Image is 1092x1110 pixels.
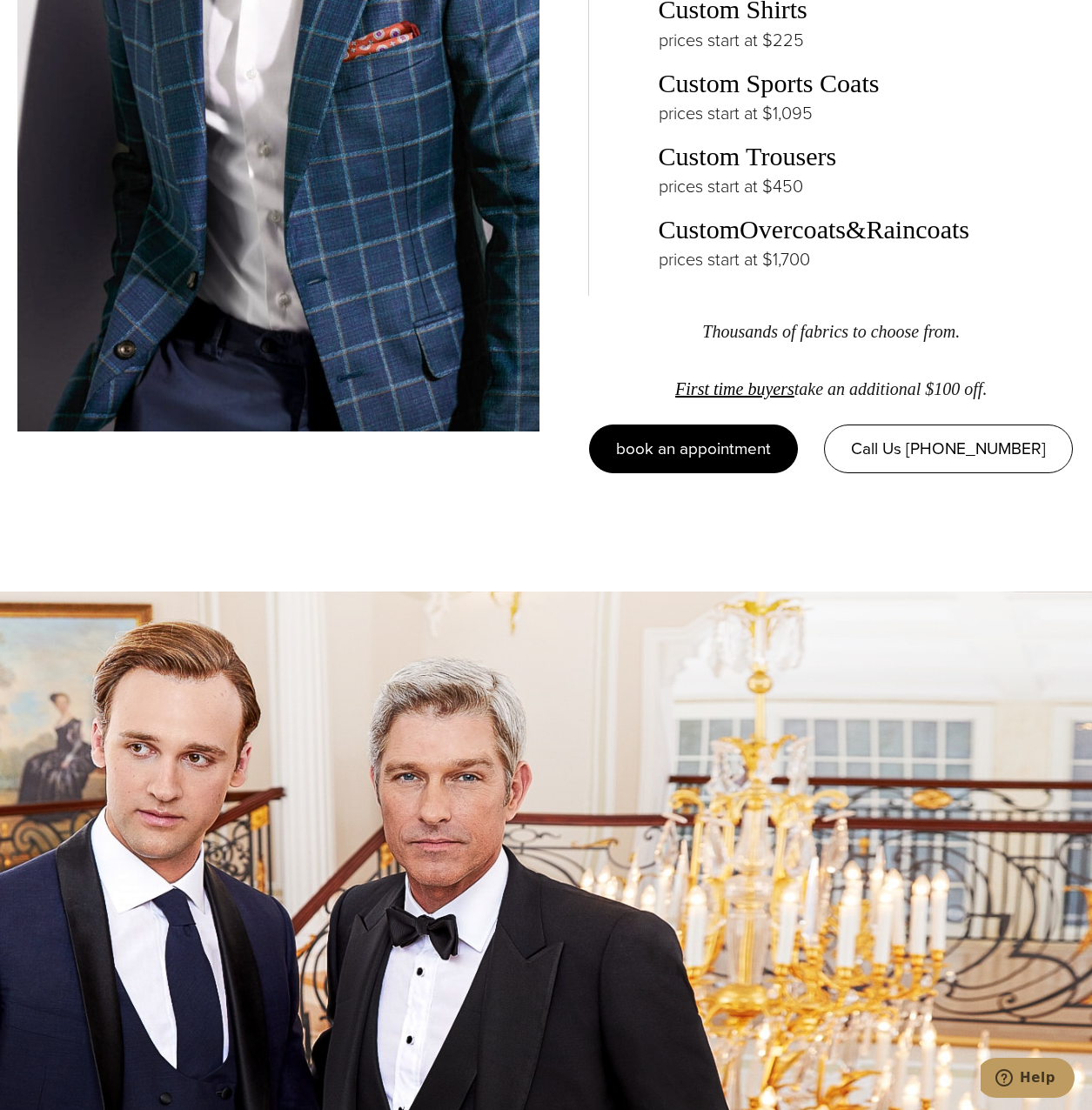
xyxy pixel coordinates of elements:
a: Overcoats [740,215,846,244]
p: take an additional $100 off. [588,367,1075,411]
a: Raincoats [866,215,969,244]
a: Call Us [PHONE_NUMBER] [824,425,1073,473]
p: prices start at $1,700 [659,245,1075,273]
p: Thousands of fabrics to choose from. [588,310,1075,353]
a: First time buyers [675,379,794,398]
p: prices start at $225 [659,26,1075,54]
p: prices start at $1,095 [659,99,1075,127]
h3: Custom & [659,214,1075,245]
span: book an appointment [616,436,771,461]
a: Custom Sports Coats [659,69,880,98]
iframe: Opens a widget where you can chat to one of our agents [981,1058,1075,1101]
a: book an appointment [589,425,798,473]
p: prices start at $450 [659,172,1075,200]
span: Call Us [PHONE_NUMBER] [851,436,1046,461]
a: Custom Trousers [659,142,837,171]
